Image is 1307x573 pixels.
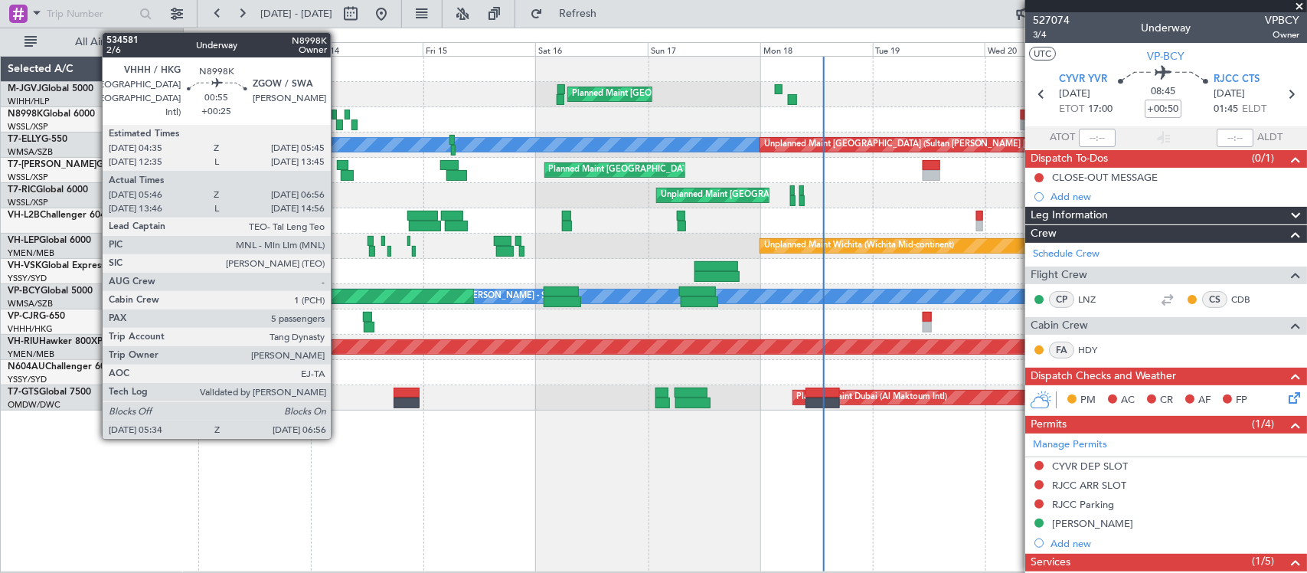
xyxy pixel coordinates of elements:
span: Refresh [546,8,610,19]
a: VH-LEPGlobal 6000 [8,236,91,245]
a: N604AUChallenger 604 [8,362,111,372]
div: Unplanned Maint [GEOGRAPHIC_DATA] (Seletar) [661,184,851,207]
span: [DATE] - [DATE] [260,7,332,21]
div: Add new [1051,537,1299,550]
div: Thu 14 [311,42,423,56]
a: WSSL/XSP [8,121,48,133]
span: 08:45 [1151,84,1175,100]
div: Fri 15 [423,42,535,56]
span: Flight Crew [1031,267,1087,284]
span: 3/4 [1033,28,1070,41]
span: Services [1031,554,1070,571]
a: WMSA/SZB [8,146,53,158]
div: CP [1049,291,1074,308]
a: Schedule Crew [1033,247,1100,262]
div: Unplanned Maint Wichita (Wichita Mid-continent) [764,234,954,257]
a: Manage Permits [1033,437,1107,453]
span: Owner [1265,28,1299,41]
span: T7-RIC [8,185,36,195]
a: YSSY/SYD [8,374,47,385]
div: Sat 16 [535,42,648,56]
div: [DATE] [186,31,212,44]
span: All Aircraft [40,37,162,47]
span: (0/1) [1252,150,1274,166]
div: Planned Maint Dubai (Al Maktoum Intl) [797,386,948,409]
div: RJCC ARR SLOT [1052,479,1126,492]
a: YMEN/MEB [8,349,54,360]
a: WSSL/XSP [8,172,48,183]
div: Underway [1142,21,1191,37]
a: T7-[PERSON_NAME]Global 7500 [8,160,149,169]
div: Planned Maint [GEOGRAPHIC_DATA] (Seletar) [572,83,752,106]
a: YSSY/SYD [8,273,47,284]
button: Refresh [523,2,615,26]
input: --:-- [1079,129,1116,147]
span: AF [1198,393,1211,408]
span: 17:00 [1088,102,1113,117]
button: All Aircraft [17,30,166,54]
span: VH-LEP [8,236,39,245]
div: Sun 17 [648,42,760,56]
button: UTC [1029,47,1056,61]
a: WIHH/HLP [8,96,50,107]
span: Crew [1031,225,1057,243]
a: VH-L2BChallenger 604 [8,211,106,220]
div: Wed 13 [198,42,311,56]
a: M-JGVJGlobal 5000 [8,84,93,93]
span: T7-GTS [8,388,39,397]
span: VP-BCY [8,286,41,296]
a: N8998KGlobal 6000 [8,110,95,119]
span: (1/5) [1252,553,1274,569]
div: Unplanned Maint [GEOGRAPHIC_DATA] (Sultan [PERSON_NAME] [PERSON_NAME] - Subang) [764,133,1132,156]
div: CS [1202,291,1227,308]
div: FA [1049,342,1074,359]
div: Mon 18 [760,42,873,56]
span: ALDT [1257,130,1282,146]
span: AC [1121,393,1135,408]
a: VH-VSKGlobal Express XRS [8,261,126,270]
a: VP-BCYGlobal 5000 [8,286,93,296]
span: ATOT [1050,130,1075,146]
span: N8998K [8,110,43,119]
div: Wed 20 [985,42,1097,56]
div: Unplanned Maint [GEOGRAPHIC_DATA] (Sultan [PERSON_NAME] [PERSON_NAME] - Subang) [211,133,579,156]
div: CYVR DEP SLOT [1052,460,1128,473]
a: T7-GTSGlobal 7500 [8,388,91,397]
div: CLOSE-OUT MESSAGE [1052,171,1158,184]
a: WMSA/SZB [8,298,53,309]
span: M-JGVJ [8,84,41,93]
span: 527074 [1033,12,1070,28]
span: VPBCY [1265,12,1299,28]
a: CDB [1231,293,1266,306]
span: CYVR YVR [1059,72,1107,87]
span: ETOT [1059,102,1084,117]
span: CR [1160,393,1173,408]
span: PM [1080,393,1096,408]
a: HDY [1078,343,1113,357]
span: [DATE] [1214,87,1245,102]
a: VHHH/HKG [8,323,53,335]
span: VH-L2B [8,211,40,220]
a: T7-RICGlobal 6000 [8,185,88,195]
span: VP-CJR [8,312,39,321]
span: VH-RIU [8,337,39,346]
span: VP-BCY [1148,48,1185,64]
span: T7-ELLY [8,135,41,144]
span: Dispatch To-Dos [1031,150,1108,168]
span: 01:45 [1214,102,1238,117]
span: RJCC CTS [1214,72,1260,87]
div: Tue 19 [873,42,985,56]
span: VH-VSK [8,261,41,270]
span: Permits [1031,416,1067,434]
span: T7-[PERSON_NAME] [8,160,96,169]
div: Planned Maint [GEOGRAPHIC_DATA] (Seletar) [549,159,729,182]
a: OMDW/DWC [8,399,60,411]
a: WSSL/XSP [8,197,48,208]
div: Add new [1051,190,1299,203]
span: Cabin Crew [1031,317,1088,335]
span: Dispatch Checks and Weather [1031,368,1176,385]
span: Leg Information [1031,207,1108,224]
a: T7-ELLYG-550 [8,135,67,144]
span: N604AU [8,362,45,372]
div: RJCC Parking [1052,498,1114,511]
